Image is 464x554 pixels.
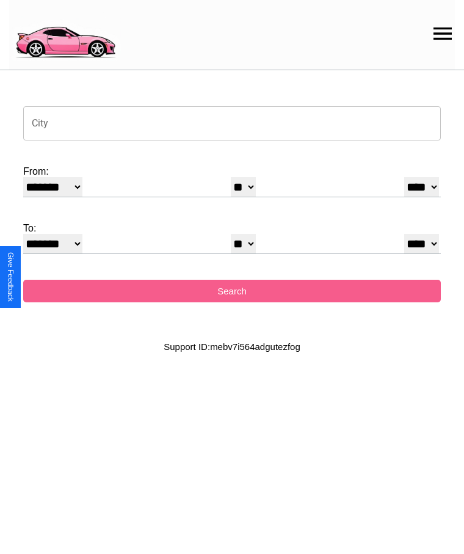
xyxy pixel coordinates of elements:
label: From: [23,166,441,177]
p: Support ID: mebv7i564adgutezfog [164,338,300,355]
img: logo [9,6,121,61]
div: Give Feedback [6,252,15,302]
label: To: [23,223,441,234]
button: Search [23,280,441,302]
